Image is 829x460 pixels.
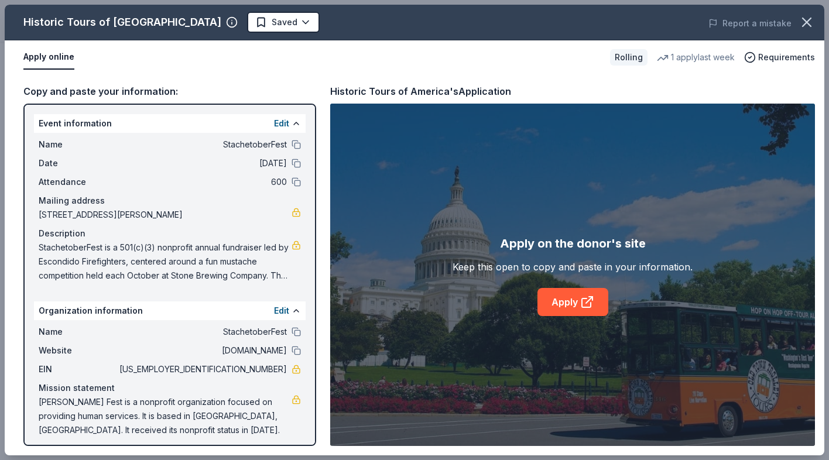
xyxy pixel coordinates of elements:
div: Copy and paste your information: [23,84,316,99]
div: Organization information [34,301,306,320]
span: [PERSON_NAME] Fest is a nonprofit organization focused on providing human services. It is based i... [39,395,292,437]
span: [DATE] [117,156,287,170]
button: Requirements [744,50,815,64]
span: Website [39,344,117,358]
span: Name [39,325,117,339]
span: StachetoberFest is a 501(c)(3) nonprofit annual fundraiser led by Escondido Firefighters, centere... [39,241,292,283]
div: Rolling [610,49,648,66]
div: Event information [34,114,306,133]
button: Apply online [23,45,74,70]
div: Historic Tours of [GEOGRAPHIC_DATA] [23,13,221,32]
span: 600 [117,175,287,189]
span: EIN [39,362,117,376]
div: 1 apply last week [657,50,735,64]
div: Keep this open to copy and paste in your information. [453,260,693,274]
button: Saved [247,12,320,33]
a: Apply [537,288,608,316]
span: Attendance [39,175,117,189]
button: Edit [274,304,289,318]
span: Name [39,138,117,152]
div: Historic Tours of America's Application [330,84,511,99]
span: Date [39,156,117,170]
span: [DOMAIN_NAME] [117,344,287,358]
span: [STREET_ADDRESS][PERSON_NAME] [39,208,292,222]
div: Description [39,226,301,241]
div: Mission statement [39,381,301,395]
div: Mailing address [39,194,301,208]
div: Apply on the donor's site [500,234,646,253]
span: Requirements [758,50,815,64]
button: Edit [274,116,289,131]
span: StachetoberFest [117,325,287,339]
span: Saved [272,15,297,29]
span: StachetoberFest [117,138,287,152]
span: [US_EMPLOYER_IDENTIFICATION_NUMBER] [117,362,287,376]
button: Report a mistake [708,16,792,30]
